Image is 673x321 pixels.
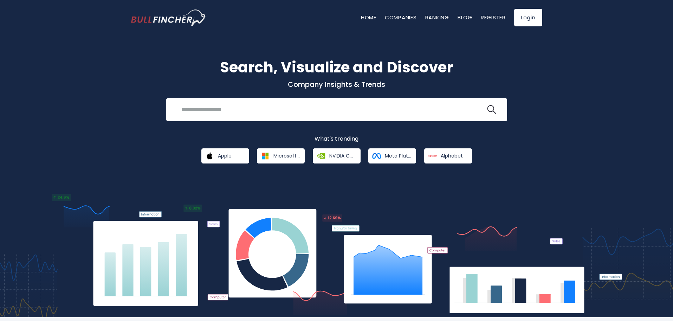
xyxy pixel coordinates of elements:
a: Register [481,14,506,21]
p: What's trending [131,135,542,143]
span: Microsoft Corporation [273,153,300,159]
p: Company Insights & Trends [131,80,542,89]
h1: Search, Visualize and Discover [131,56,542,78]
span: Apple [218,153,232,159]
a: Ranking [425,14,449,21]
a: Microsoft Corporation [257,148,305,163]
a: Blog [458,14,472,21]
img: search icon [487,105,496,114]
span: Alphabet [441,153,463,159]
span: Meta Platforms [385,153,411,159]
a: Meta Platforms [368,148,416,163]
a: Alphabet [424,148,472,163]
a: NVIDIA Corporation [313,148,361,163]
a: Apple [201,148,249,163]
span: NVIDIA Corporation [329,153,356,159]
a: Home [361,14,376,21]
img: bullfincher logo [131,9,207,26]
a: Companies [385,14,417,21]
a: Go to homepage [131,9,207,26]
a: Login [514,9,542,26]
